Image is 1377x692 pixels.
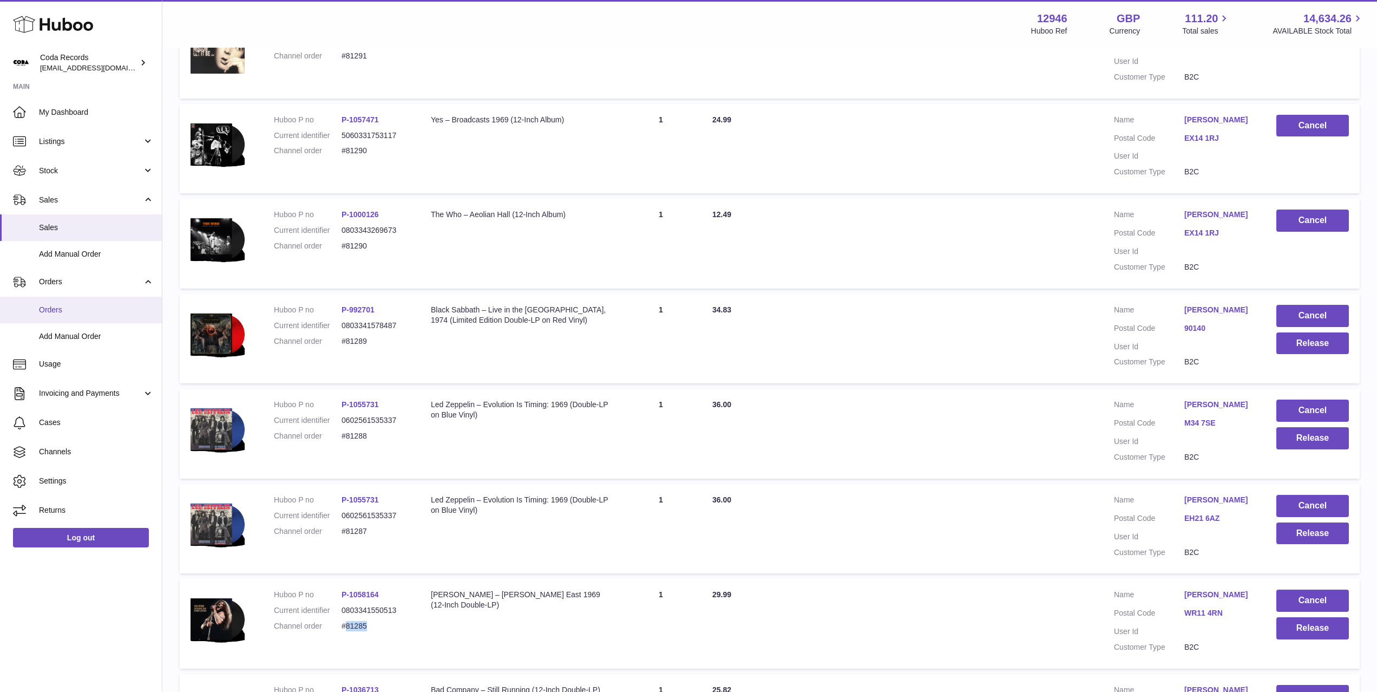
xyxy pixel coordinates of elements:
[1114,115,1184,128] dt: Name
[191,305,245,363] img: 129461718881781.png
[274,130,342,141] dt: Current identifier
[1276,305,1349,327] button: Cancel
[1276,495,1349,517] button: Cancel
[39,195,142,205] span: Sales
[342,146,409,156] dd: #81290
[620,104,701,194] td: 1
[191,590,245,648] img: 1758018325.png
[1184,513,1255,524] a: EH21 6AZ
[620,389,701,479] td: 1
[1114,342,1184,352] dt: User Id
[1184,495,1255,505] a: [PERSON_NAME]
[431,210,609,220] div: The Who – Aeolian Hall (12-Inch Album)
[431,400,609,420] div: Led Zeppelin – Evolution Is Timing: 1969 (Double-LP on Blue Vinyl)
[274,336,342,347] dt: Channel order
[191,495,245,553] img: 1755854139.png
[1184,418,1255,428] a: M34 7SE
[274,321,342,331] dt: Current identifier
[431,590,609,610] div: [PERSON_NAME] – [PERSON_NAME] East 1969 (12-Inch Double-LP)
[39,505,154,515] span: Returns
[620,579,701,669] td: 1
[1184,228,1255,238] a: EX14 1RJ
[1276,590,1349,612] button: Cancel
[1276,210,1349,232] button: Cancel
[342,431,409,441] dd: #81288
[342,511,409,521] dd: 0602561535337
[712,305,731,314] span: 34.83
[431,495,609,515] div: Led Zeppelin – Evolution Is Timing: 1969 (Double-LP on Blue Vinyl)
[1184,357,1255,367] dd: B2C
[1114,642,1184,652] dt: Customer Type
[39,166,142,176] span: Stock
[1037,11,1067,26] strong: 12946
[1114,167,1184,177] dt: Customer Type
[1114,452,1184,462] dt: Customer Type
[431,115,609,125] div: Yes – Broadcasts 1969 (12-Inch Album)
[1184,590,1255,600] a: [PERSON_NAME]
[620,484,701,574] td: 1
[39,447,154,457] span: Channels
[1114,532,1184,542] dt: User Id
[274,210,342,220] dt: Huboo P no
[1184,642,1255,652] dd: B2C
[342,321,409,331] dd: 0803341578487
[1276,617,1349,639] button: Release
[342,621,409,631] dd: #81285
[1184,133,1255,143] a: EX14 1RJ
[39,249,154,259] span: Add Manual Order
[1276,115,1349,137] button: Cancel
[1114,56,1184,67] dt: User Id
[712,210,731,219] span: 12.49
[274,241,342,251] dt: Channel order
[1184,323,1255,334] a: 90140
[1184,210,1255,220] a: [PERSON_NAME]
[342,51,409,61] dd: #81291
[431,305,609,325] div: Black Sabbath – Live in the [GEOGRAPHIC_DATA], 1974 (Limited Edition Double-LP on Red Vinyl)
[342,336,409,347] dd: #81289
[191,115,245,173] img: 1757405074.png
[620,199,701,289] td: 1
[1273,26,1364,36] span: AVAILABLE Stock Total
[1114,547,1184,558] dt: Customer Type
[39,136,142,147] span: Listings
[1114,400,1184,413] dt: Name
[1114,418,1184,431] dt: Postal Code
[342,415,409,426] dd: 0602561535337
[1117,11,1140,26] strong: GBP
[40,53,137,73] div: Coda Records
[1114,608,1184,621] dt: Postal Code
[1184,547,1255,558] dd: B2C
[342,495,379,504] a: P-1055731
[342,526,409,537] dd: #81287
[342,605,409,616] dd: 0803341550513
[1184,400,1255,410] a: [PERSON_NAME]
[1184,452,1255,462] dd: B2C
[1114,357,1184,367] dt: Customer Type
[1114,246,1184,257] dt: User Id
[274,495,342,505] dt: Huboo P no
[1114,495,1184,508] dt: Name
[1031,26,1067,36] div: Huboo Ref
[1114,262,1184,272] dt: Customer Type
[39,107,154,117] span: My Dashboard
[712,115,731,124] span: 24.99
[39,359,154,369] span: Usage
[274,605,342,616] dt: Current identifier
[13,528,149,547] a: Log out
[274,415,342,426] dt: Current identifier
[1184,305,1255,315] a: [PERSON_NAME]
[39,223,154,233] span: Sales
[1114,210,1184,223] dt: Name
[1182,26,1230,36] span: Total sales
[274,225,342,236] dt: Current identifier
[39,476,154,486] span: Settings
[1273,11,1364,36] a: 14,634.26 AVAILABLE Stock Total
[1110,26,1140,36] div: Currency
[1114,323,1184,336] dt: Postal Code
[274,431,342,441] dt: Channel order
[1184,167,1255,177] dd: B2C
[39,417,154,428] span: Cases
[620,9,701,99] td: 1
[712,400,731,409] span: 36.00
[1114,151,1184,161] dt: User Id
